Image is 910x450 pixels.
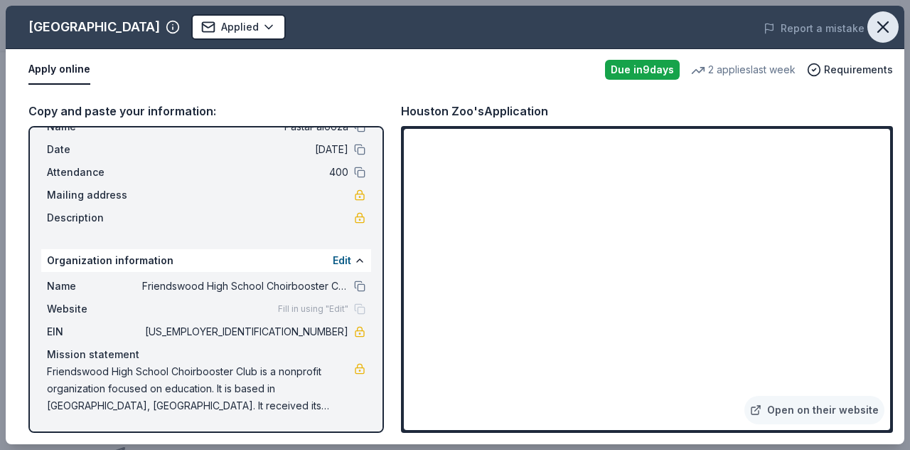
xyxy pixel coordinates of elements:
span: Description [47,209,142,226]
span: Name [47,278,142,295]
span: Date [47,141,142,158]
span: Attendance [47,164,142,181]
span: [DATE] [142,141,348,158]
span: Requirements [824,61,893,78]
div: Mission statement [47,346,365,363]
span: [US_EMPLOYER_IDENTIFICATION_NUMBER] [142,323,348,340]
a: Open on their website [744,396,884,424]
div: Due in 9 days [605,60,680,80]
span: Friendswood High School Choirbooster Club is a nonprofit organization focused on education. It is... [47,363,354,414]
span: 400 [142,164,348,181]
span: Mailing address [47,187,142,204]
div: Houston Zoo's Application [401,102,548,120]
div: 2 applies last week [691,61,796,78]
button: Report a mistake [764,20,864,37]
span: EIN [47,323,142,340]
div: Copy and paste your information: [28,102,384,120]
div: [GEOGRAPHIC_DATA] [28,16,160,38]
button: Applied [191,14,286,40]
div: Organization information [41,249,371,272]
span: Applied [221,19,259,36]
button: Edit [333,252,351,269]
button: Apply online [28,55,90,85]
span: Fill in using "Edit" [278,303,348,315]
span: Website [47,300,142,318]
span: Friendswood High School Choirbooster Club [142,278,348,295]
button: Requirements [807,61,893,78]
